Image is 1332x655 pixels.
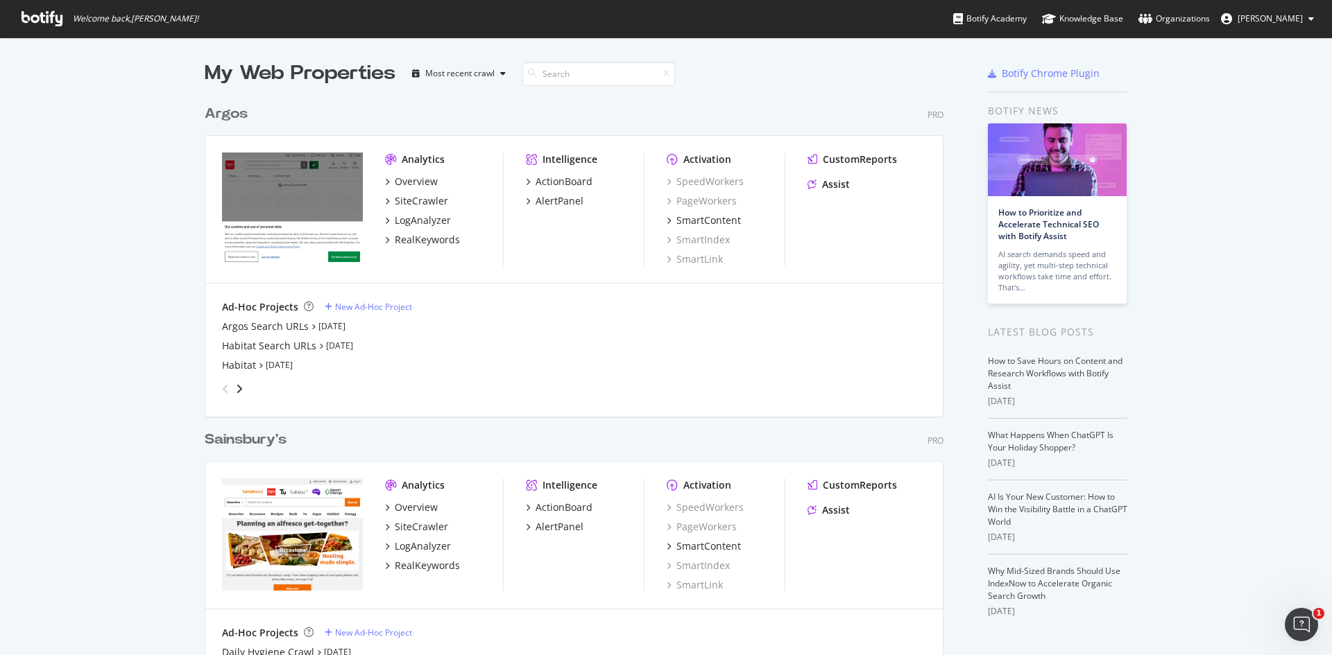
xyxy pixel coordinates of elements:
[667,213,741,227] a: SmartContent
[808,177,850,191] a: Assist
[998,249,1116,293] div: AI search demands speed and agility, yet multi-step technical workflows take time and effort. Tha...
[395,520,448,534] div: SiteCrawler
[988,103,1127,119] div: Botify news
[667,194,737,208] a: PageWorkers
[526,520,583,534] a: AlertPanel
[222,478,363,591] img: *.sainsburys.co.uk/
[988,531,1127,543] div: [DATE]
[1313,608,1324,619] span: 1
[953,12,1027,26] div: Botify Academy
[988,123,1127,196] img: How to Prioritize and Accelerate Technical SEO with Botify Assist
[667,175,744,189] a: SpeedWorkers
[395,500,438,514] div: Overview
[667,500,744,514] a: SpeedWorkers
[988,324,1127,340] div: Latest Blog Posts
[205,430,287,450] div: Sainsbury's
[205,430,292,450] a: Sainsbury's
[1138,12,1210,26] div: Organizations
[683,152,731,166] div: Activation
[823,152,897,166] div: CustomReports
[988,395,1127,408] div: [DATE]
[988,565,1120,602] a: Why Mid-Sized Brands Should Use IndexNow to Accelerate Organic Search Growth
[222,626,298,640] div: Ad-Hoc Projects
[73,13,198,24] span: Welcome back, [PERSON_NAME] !
[988,457,1127,469] div: [DATE]
[222,320,309,333] a: Argos Search URLs
[822,503,850,517] div: Assist
[998,207,1099,242] a: How to Prioritize and Accelerate Technical SEO with Botify Assist
[1002,67,1100,80] div: Botify Chrome Plugin
[266,359,293,371] a: [DATE]
[667,578,723,592] a: SmartLink
[928,109,943,121] div: Pro
[325,301,412,313] a: New Ad-Hoc Project
[205,60,395,87] div: My Web Properties
[988,605,1127,618] div: [DATE]
[683,478,731,492] div: Activation
[1238,12,1303,24] span: Rowan Collins
[335,627,412,638] div: New Ad-Hoc Project
[385,500,438,514] a: Overview
[667,520,737,534] a: PageWorkers
[536,175,592,189] div: ActionBoard
[385,194,448,208] a: SiteCrawler
[536,194,583,208] div: AlertPanel
[326,340,353,351] a: [DATE]
[988,67,1100,80] a: Botify Chrome Plugin
[385,175,438,189] a: Overview
[823,478,897,492] div: CustomReports
[222,152,363,265] img: www.argos.co.uk
[395,539,451,553] div: LogAnalyzer
[988,491,1127,527] a: AI Is Your New Customer: How to Win the Visibility Battle in a ChatGPT World
[402,478,445,492] div: Analytics
[536,520,583,534] div: AlertPanel
[667,252,723,266] a: SmartLink
[667,539,741,553] a: SmartContent
[234,382,244,396] div: angle-right
[667,233,730,247] a: SmartIndex
[543,152,597,166] div: Intelligence
[205,104,253,124] a: Argos
[543,478,597,492] div: Intelligence
[536,500,592,514] div: ActionBoard
[402,152,445,166] div: Analytics
[988,429,1113,453] a: What Happens When ChatGPT Is Your Holiday Shopper?
[928,435,943,446] div: Pro
[808,152,897,166] a: CustomReports
[325,627,412,638] a: New Ad-Hoc Project
[395,175,438,189] div: Overview
[822,177,850,191] div: Assist
[526,194,583,208] a: AlertPanel
[676,539,741,553] div: SmartContent
[1285,608,1318,641] iframe: Intercom live chat
[808,503,850,517] a: Assist
[1042,12,1123,26] div: Knowledge Base
[335,301,412,313] div: New Ad-Hoc Project
[526,500,592,514] a: ActionBoard
[667,559,730,573] a: SmartIndex
[1210,8,1325,30] button: [PERSON_NAME]
[522,62,675,86] input: Search
[808,478,897,492] a: CustomReports
[222,358,256,372] a: Habitat
[425,69,495,78] div: Most recent crawl
[385,559,460,573] a: RealKeywords
[395,213,451,227] div: LogAnalyzer
[385,520,448,534] a: SiteCrawler
[222,339,316,353] a: Habitat Search URLs
[988,355,1122,392] a: How to Save Hours on Content and Research Workflows with Botify Assist
[205,104,248,124] div: Argos
[676,213,741,227] div: SmartContent
[395,194,448,208] div: SiteCrawler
